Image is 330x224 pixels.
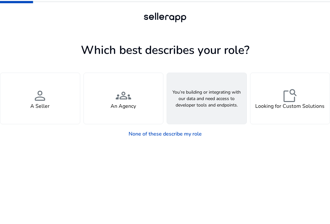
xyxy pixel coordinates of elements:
[111,103,136,109] h4: An Agency
[32,88,48,103] span: person
[30,103,50,109] h4: A Seller
[167,73,247,124] button: You’re building or integrating with our data and need access to developer tools and endpoints.
[83,73,164,124] button: groupsAn Agency
[282,88,298,103] span: feature_search
[123,127,207,140] a: None of these describe my role
[116,88,131,103] span: groups
[255,103,325,109] h4: Looking for Custom Solutions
